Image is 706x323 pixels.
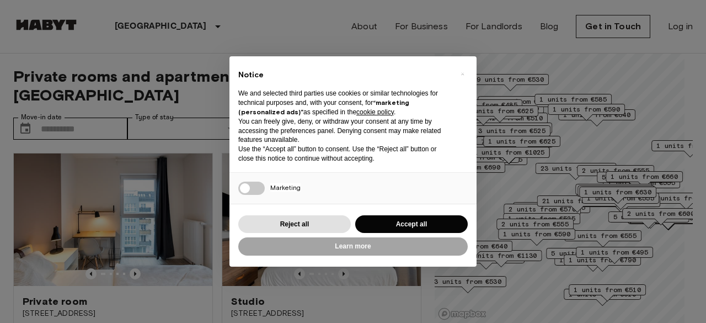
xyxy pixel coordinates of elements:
span: Marketing [270,183,301,192]
button: Learn more [238,237,468,256]
p: We and selected third parties use cookies or similar technologies for technical purposes and, wit... [238,89,450,117]
button: Reject all [238,215,351,234]
h2: Notice [238,70,450,81]
p: You can freely give, deny, or withdraw your consent at any time by accessing the preferences pane... [238,117,450,145]
span: × [461,67,464,81]
a: cookie policy [356,108,394,116]
p: Use the “Accept all” button to consent. Use the “Reject all” button or close this notice to conti... [238,145,450,163]
strong: “marketing (personalized ads)” [238,98,409,116]
button: Accept all [355,215,468,234]
button: Close this notice [453,65,471,83]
